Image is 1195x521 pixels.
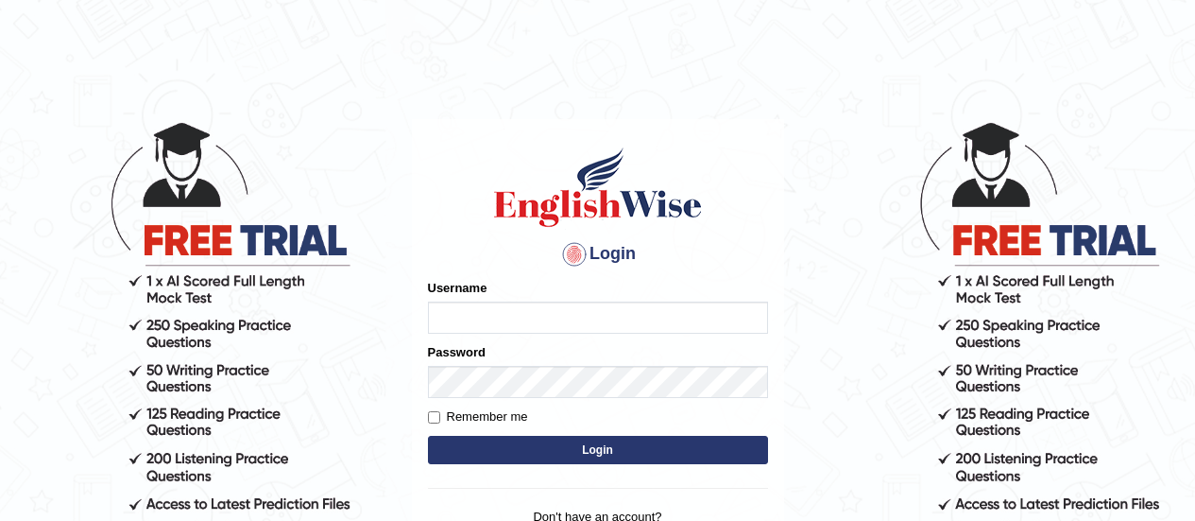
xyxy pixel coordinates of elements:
[428,239,768,269] h4: Login
[428,343,486,361] label: Password
[428,411,440,424] input: Remember me
[428,279,487,297] label: Username
[428,408,528,426] label: Remember me
[490,145,706,230] img: Logo of English Wise sign in for intelligent practice with AI
[428,436,768,464] button: Login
